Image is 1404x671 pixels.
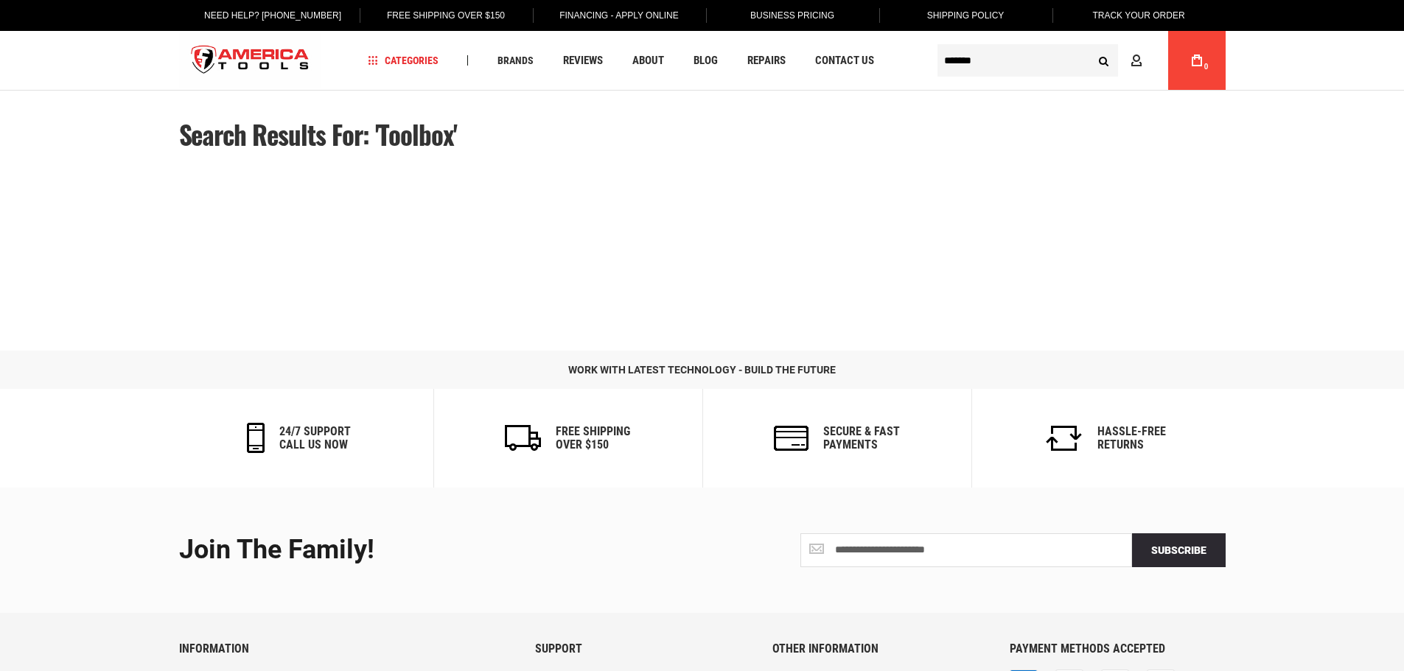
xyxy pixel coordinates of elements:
[563,55,603,66] span: Reviews
[179,535,691,565] div: Join the Family!
[772,642,988,656] h6: OTHER INFORMATION
[491,51,540,71] a: Brands
[694,55,718,66] span: Blog
[179,115,458,153] span: Search results for: 'toolbox'
[179,642,513,656] h6: INFORMATION
[927,10,1005,21] span: Shipping Policy
[823,425,900,451] h6: secure & fast payments
[361,51,445,71] a: Categories
[556,51,610,71] a: Reviews
[626,51,671,71] a: About
[1132,533,1226,567] button: Subscribe
[179,33,322,88] a: store logo
[279,425,351,451] h6: 24/7 support call us now
[741,51,792,71] a: Repairs
[1090,46,1118,74] button: Search
[815,55,874,66] span: Contact Us
[535,642,750,656] h6: SUPPORT
[368,55,439,66] span: Categories
[1010,642,1225,656] h6: PAYMENT METHODS ACCEPTED
[1097,425,1166,451] h6: Hassle-Free Returns
[747,55,786,66] span: Repairs
[687,51,724,71] a: Blog
[179,33,322,88] img: America Tools
[1183,31,1211,90] a: 0
[632,55,664,66] span: About
[497,55,534,66] span: Brands
[1151,544,1206,556] span: Subscribe
[1204,63,1209,71] span: 0
[556,425,630,451] h6: Free Shipping Over $150
[808,51,881,71] a: Contact Us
